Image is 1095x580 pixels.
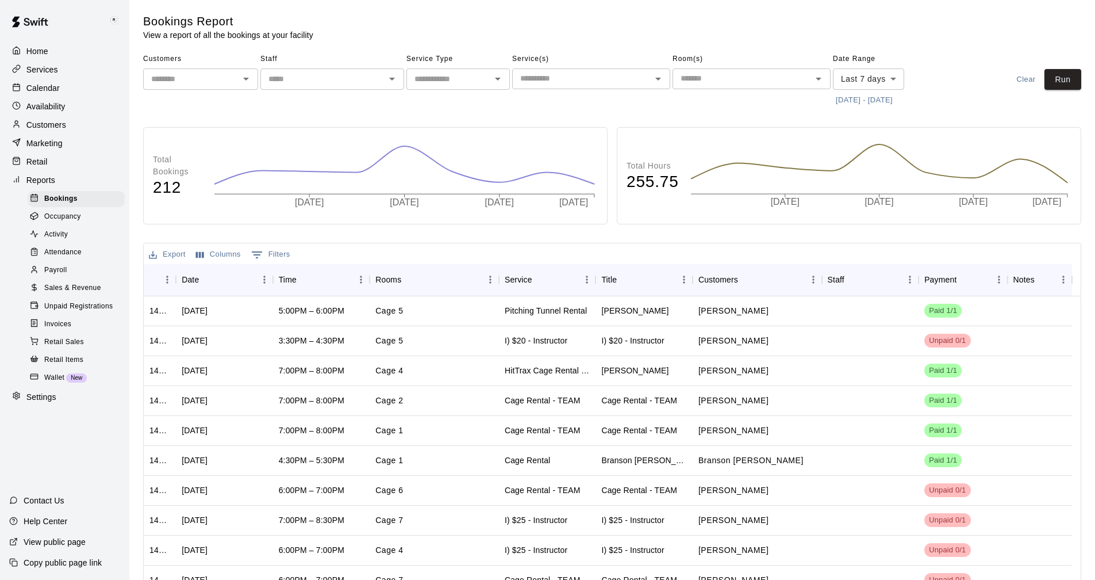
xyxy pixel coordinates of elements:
button: Sort [738,272,754,288]
tspan: [DATE] [959,197,988,207]
div: Payment [924,264,956,296]
div: Notes [1013,264,1035,296]
p: Copy public page link [24,557,102,568]
a: Invoices [28,315,129,333]
button: Open [490,71,506,87]
button: Menu [482,271,499,288]
button: Menu [352,271,370,288]
p: Settings [26,391,56,403]
img: Keith Brooks [107,14,121,28]
div: I) $25 - Instructor [505,514,567,526]
button: Menu [1055,271,1072,288]
div: 1410132 [149,335,170,346]
h4: 212 [153,178,202,198]
span: Unpaid 0/1 [924,335,970,346]
p: Cage 4 [375,365,404,377]
div: 7:00PM – 8:00PM [279,395,344,406]
span: Retail Sales [44,337,84,348]
div: 6:00PM – 7:00PM [279,544,344,556]
div: Last 7 days [833,68,904,90]
div: Time [273,264,370,296]
button: Clear [1008,69,1044,90]
p: Cage 4 [375,544,404,556]
span: Wallet [44,372,64,384]
a: Sales & Revenue [28,280,129,297]
div: Availability [9,98,120,115]
div: Notes [1008,264,1072,296]
div: Date [182,264,199,296]
button: Menu [990,271,1008,288]
p: Grayson Weber [698,484,769,497]
tspan: [DATE] [771,197,800,207]
a: Bookings [28,190,129,208]
button: Open [810,71,827,87]
button: Sort [149,272,166,288]
div: Cage Rental - TEAM [601,484,677,496]
a: Calendar [9,79,120,97]
p: William Brady [698,365,769,377]
p: Reports [26,174,55,186]
div: Tue, Sep 09, 2025 [182,365,208,376]
div: I) $20 - Instructor [601,335,664,346]
p: Retail [26,156,48,167]
button: Sort [297,272,313,288]
a: Marketing [9,135,120,152]
button: Open [384,71,400,87]
div: 1406297 [149,425,170,436]
p: Daniel Kim [698,305,769,317]
p: Help Center [24,516,67,527]
div: Pitching Tunnel Rental [505,305,587,316]
div: Customers [698,264,738,296]
div: Has not paid: Shane Taylor [924,334,970,348]
p: Cage 2 [375,395,404,407]
div: 1406299 [149,395,170,406]
span: Invoices [44,319,71,330]
span: Service(s) [512,50,670,68]
div: Rooms [370,264,499,296]
a: Activity [28,226,129,244]
div: Keith Brooks [105,9,129,32]
div: Tue, Sep 09, 2025 [182,335,208,346]
p: Cage 6 [375,484,404,497]
p: Calendar [26,82,60,94]
div: 1406579 [149,365,170,376]
div: Attendance [28,245,125,261]
button: Sort [532,272,548,288]
div: Date [176,264,273,296]
button: Menu [256,271,273,288]
p: Contact Us [24,495,64,506]
div: I) $20 - Instructor [505,335,567,346]
p: Customers [26,119,66,131]
span: Service Type [406,50,510,68]
p: View public page [24,536,86,548]
div: Home [9,43,120,60]
button: Sort [844,272,860,288]
tspan: [DATE] [485,197,513,207]
div: Has not paid: Tiare Lee [924,543,970,557]
div: I) $25 - Instructor [601,544,664,556]
button: Menu [578,271,595,288]
div: Tue, Sep 09, 2025 [182,514,208,526]
div: Cage Rental - TEAM [505,395,581,406]
div: 1410653 [149,305,170,316]
div: Customers [693,264,822,296]
div: Title [601,264,617,296]
p: Cage 5 [375,335,404,347]
span: Unpaid Registrations [44,301,113,312]
div: 1405959 [149,484,170,496]
div: Activity [28,227,125,243]
div: Payment [919,264,1007,296]
span: Paid 1/1 [924,425,962,436]
div: 6:00PM – 7:00PM [279,484,344,496]
p: Cage 1 [375,455,404,467]
p: Cage 1 [375,425,404,437]
button: Select columns [193,246,244,264]
div: 5:00PM – 6:00PM [279,305,344,316]
tspan: [DATE] [559,197,588,207]
div: Has not paid: Grayson Weber [924,483,970,497]
a: Customers [9,116,120,133]
a: Occupancy [28,208,129,226]
a: Reports [9,171,120,189]
span: Bookings [44,193,78,205]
